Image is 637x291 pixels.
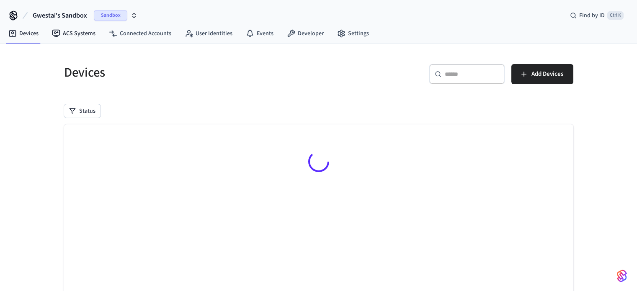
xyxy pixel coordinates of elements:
[280,26,330,41] a: Developer
[579,11,605,20] span: Find by ID
[94,10,127,21] span: Sandbox
[33,10,87,21] span: Gwestai's Sandbox
[239,26,280,41] a: Events
[64,104,101,118] button: Status
[511,64,573,84] button: Add Devices
[102,26,178,41] a: Connected Accounts
[617,269,627,283] img: SeamLogoGradient.69752ec5.svg
[178,26,239,41] a: User Identities
[607,11,624,20] span: Ctrl K
[563,8,630,23] div: Find by IDCtrl K
[45,26,102,41] a: ACS Systems
[531,69,563,80] span: Add Devices
[330,26,376,41] a: Settings
[2,26,45,41] a: Devices
[64,64,314,81] h5: Devices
